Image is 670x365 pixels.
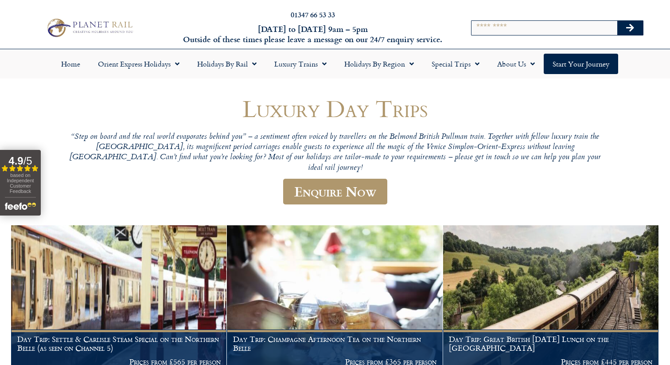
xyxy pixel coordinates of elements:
h1: Day Trip: Champagne Afternoon Tea on the Northern Belle [233,335,436,352]
h1: Luxury Day Trips [69,95,601,122]
nav: Menu [4,54,666,74]
p: “Step on board and the real world evaporates behind you” – a sentiment often voiced by travellers... [69,132,601,173]
a: Home [52,54,89,74]
a: Holidays by Rail [188,54,265,74]
a: Luxury Trains [265,54,335,74]
button: Search [617,21,643,35]
a: Special Trips [423,54,488,74]
a: 01347 66 53 33 [291,9,335,20]
a: Enquire Now [283,179,387,205]
a: Orient Express Holidays [89,54,188,74]
a: Start your Journey [544,54,618,74]
a: About Us [488,54,544,74]
h1: Day Trip: Settle & Carlisle Steam Special on the Northern Belle (as seen on Channel 5) [17,335,221,352]
h6: [DATE] to [DATE] 9am – 5pm Outside of these times please leave a message on our 24/7 enquiry serv... [181,24,444,45]
a: Holidays by Region [335,54,423,74]
img: Planet Rail Train Holidays Logo [43,16,135,39]
h1: Day Trip: Great British [DATE] Lunch on the [GEOGRAPHIC_DATA] [449,335,652,352]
